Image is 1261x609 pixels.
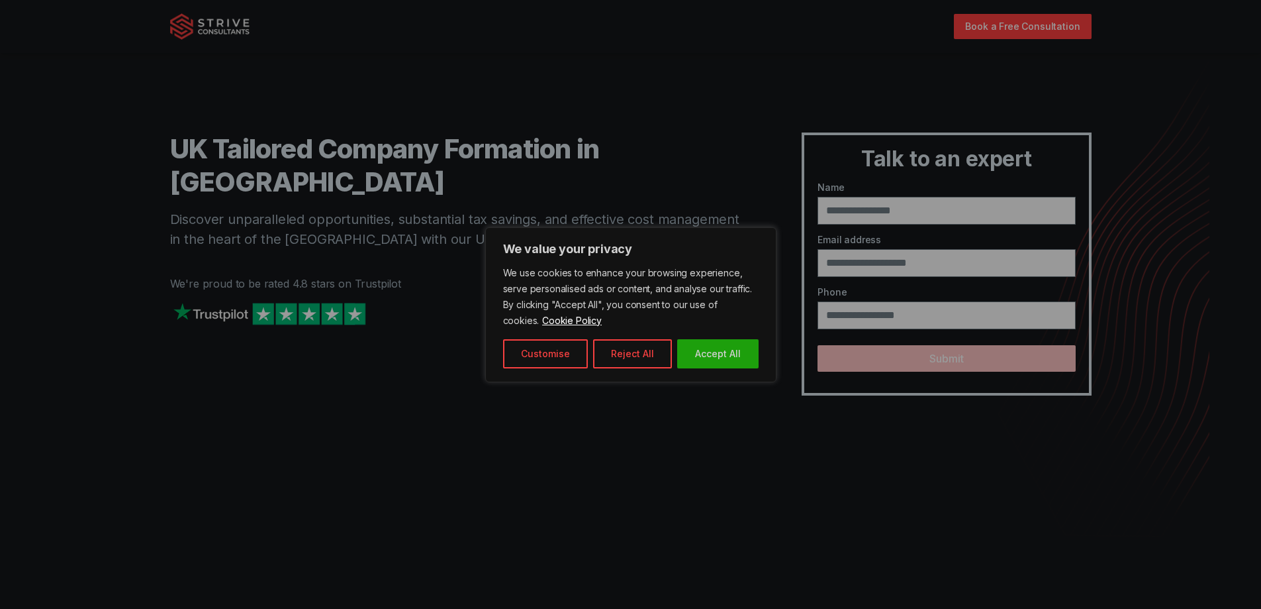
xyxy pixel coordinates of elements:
[503,339,588,368] button: Customise
[593,339,672,368] button: Reject All
[541,314,602,327] a: Cookie Policy
[503,265,759,329] p: We use cookies to enhance your browsing experience, serve personalised ads or content, and analys...
[677,339,759,368] button: Accept All
[503,241,759,257] p: We value your privacy
[485,227,776,382] div: We value your privacy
